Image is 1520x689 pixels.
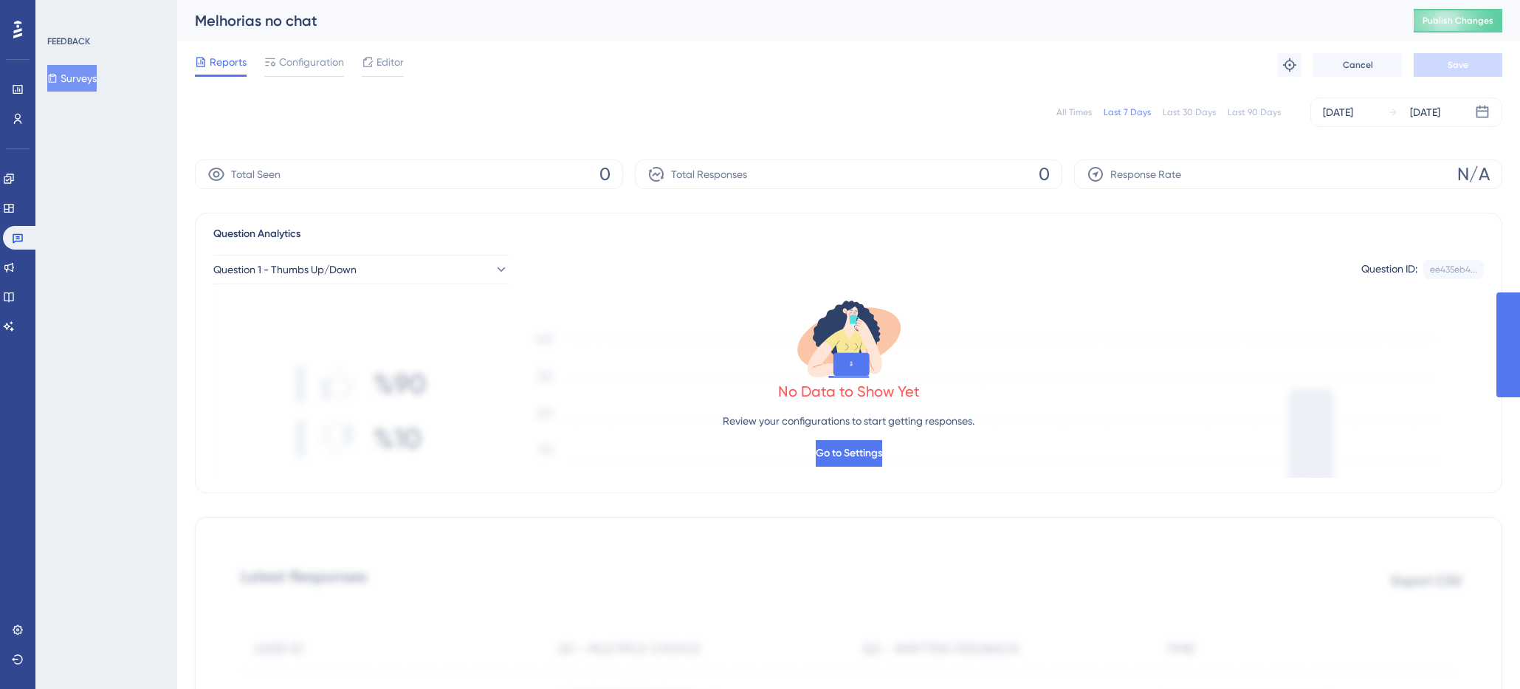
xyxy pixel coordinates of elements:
button: Publish Changes [1414,9,1502,32]
span: Configuration [279,53,344,71]
div: No Data to Show Yet [778,381,920,402]
button: Go to Settings [816,440,882,467]
span: Total Seen [231,165,281,183]
span: Total Responses [671,165,747,183]
div: FEEDBACK [47,35,90,47]
span: N/A [1457,162,1490,186]
p: Review your configurations to start getting responses. [723,412,974,430]
button: Surveys [47,65,97,92]
div: Last 7 Days [1104,106,1151,118]
div: Melhorias no chat [195,10,1377,31]
div: [DATE] [1410,103,1440,121]
div: Last 30 Days [1163,106,1216,118]
button: Save [1414,53,1502,77]
div: All Times [1056,106,1092,118]
span: Reports [210,53,247,71]
span: Publish Changes [1423,15,1493,27]
span: Go to Settings [816,445,882,462]
button: Cancel [1313,53,1402,77]
div: ee435eb4... [1430,264,1477,275]
span: 0 [599,162,611,186]
button: Question 1 - Thumbs Up/Down [213,255,509,284]
div: [DATE] [1323,103,1353,121]
span: 0 [1039,162,1050,186]
iframe: UserGuiding AI Assistant Launcher [1458,631,1502,675]
span: Question Analytics [213,225,300,243]
span: Response Rate [1110,165,1181,183]
span: Question 1 - Thumbs Up/Down [213,261,357,278]
span: Cancel [1343,59,1373,71]
span: Save [1448,59,1468,71]
span: Editor [376,53,404,71]
div: Last 90 Days [1228,106,1281,118]
div: Question ID: [1361,260,1417,279]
